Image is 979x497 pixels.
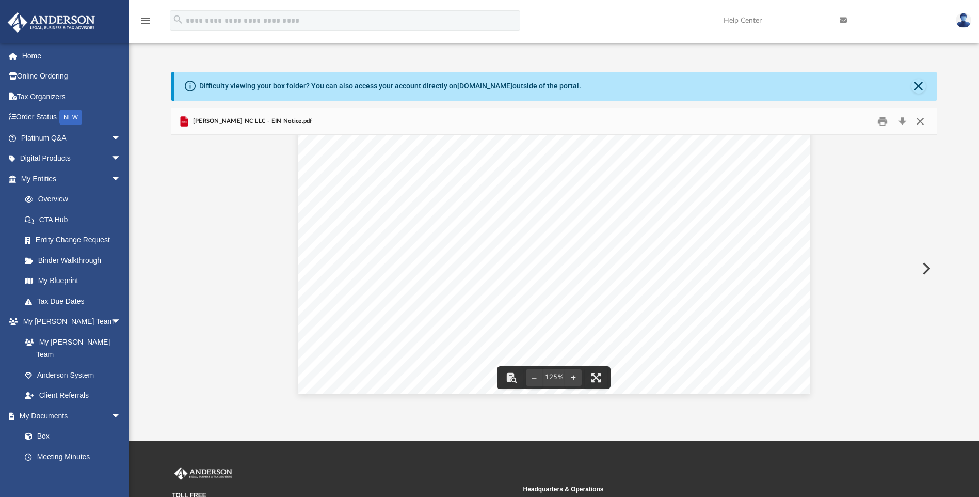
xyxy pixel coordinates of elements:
[7,86,137,107] a: Tax Organizers
[171,135,936,401] div: File preview
[111,406,132,427] span: arrow_drop_down
[956,13,971,28] img: User Pic
[7,107,137,128] a: Order StatusNEW
[14,385,132,406] a: Client Referrals
[7,66,137,87] a: Online Ordering
[111,312,132,333] span: arrow_drop_down
[111,128,132,149] span: arrow_drop_down
[14,230,137,251] a: Entity Change Request
[500,366,523,389] button: Toggle findbar
[7,148,137,169] a: Digital Productsarrow_drop_down
[526,366,542,389] button: Zoom out
[139,14,152,27] i: menu
[139,20,152,27] a: menu
[14,426,126,447] a: Box
[7,128,137,148] a: Platinum Q&Aarrow_drop_down
[523,485,867,494] small: Headquarters & Operations
[199,81,581,91] div: Difficulty viewing your box folder? You can also access your account directly on outside of the p...
[585,366,607,389] button: Enter fullscreen
[911,113,929,129] button: Close
[911,79,926,94] button: Close
[14,209,137,230] a: CTA Hub
[172,467,234,480] img: Anderson Advisors Platinum Portal
[893,113,911,129] button: Download
[14,271,132,291] a: My Blueprint
[171,108,936,402] div: Preview
[111,148,132,169] span: arrow_drop_down
[14,291,137,312] a: Tax Due Dates
[171,135,936,401] div: Document Viewer
[7,45,137,66] a: Home
[457,82,512,90] a: [DOMAIN_NAME]
[190,117,312,126] span: [PERSON_NAME] NC LLC - EIN Notice.pdf
[7,312,132,332] a: My [PERSON_NAME] Teamarrow_drop_down
[172,14,184,25] i: search
[14,446,132,467] a: Meeting Minutes
[7,168,137,189] a: My Entitiesarrow_drop_down
[14,250,137,271] a: Binder Walkthrough
[542,374,565,381] div: Current zoom level
[5,12,98,33] img: Anderson Advisors Platinum Portal
[914,254,937,283] button: Next File
[565,366,582,389] button: Zoom in
[14,189,137,210] a: Overview
[7,406,132,426] a: My Documentsarrow_drop_down
[111,168,132,190] span: arrow_drop_down
[14,365,132,385] a: Anderson System
[14,332,126,365] a: My [PERSON_NAME] Team
[59,110,82,125] div: NEW
[872,113,893,129] button: Print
